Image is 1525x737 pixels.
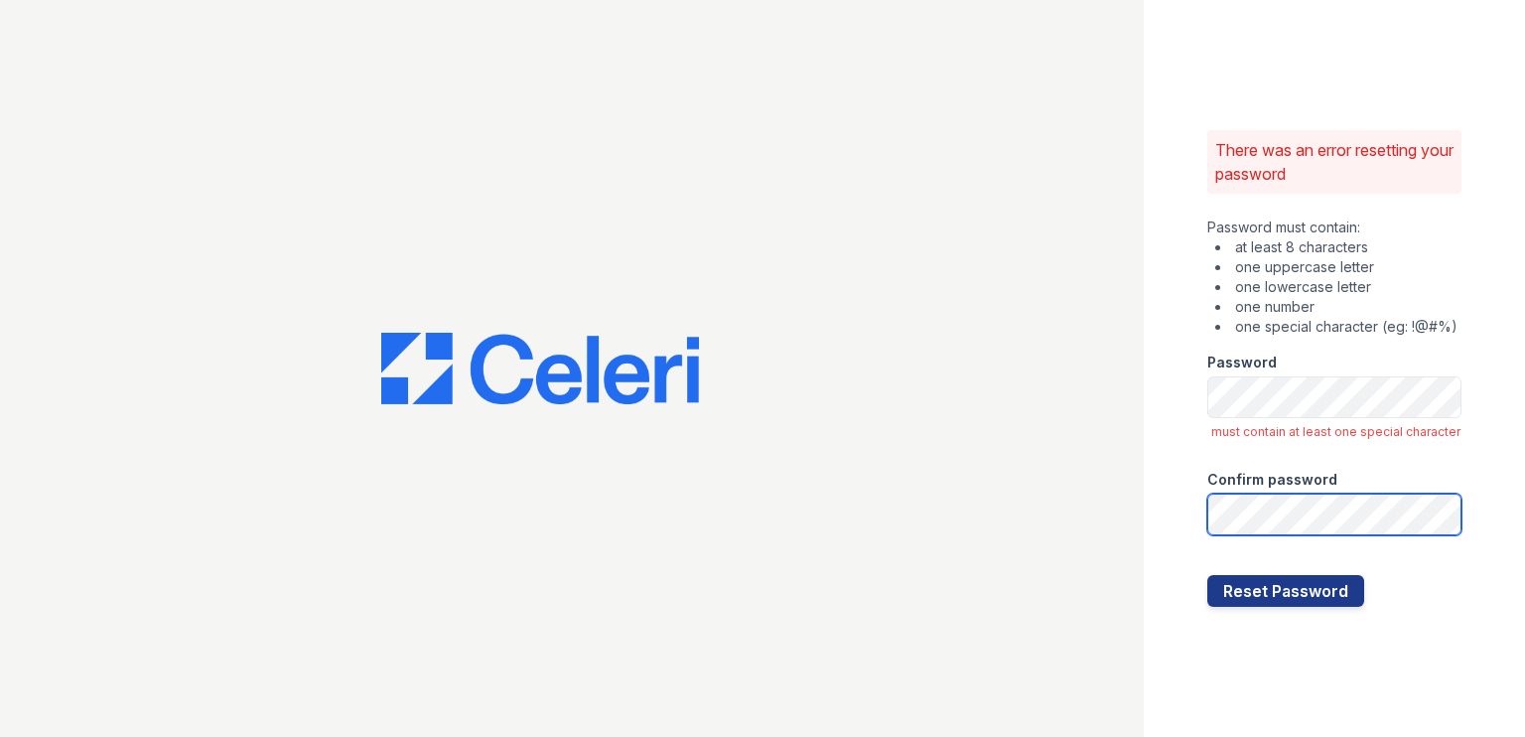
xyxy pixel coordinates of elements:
[1215,297,1461,317] li: one number
[1207,575,1364,607] button: Reset Password
[1215,317,1461,337] li: one special character (eg: !@#%)
[1207,218,1461,337] div: Password must contain:
[1215,277,1461,297] li: one lowercase letter
[1207,470,1337,490] label: Confirm password
[1215,257,1461,277] li: one uppercase letter
[1211,424,1460,439] span: must contain at least one special character
[1207,353,1277,372] label: Password
[1215,237,1461,257] li: at least 8 characters
[1215,138,1454,186] p: There was an error resetting your password
[381,333,699,404] img: CE_Logo_Blue-a8612792a0a2168367f1c8372b55b34899dd931a85d93a1a3d3e32e68fde9ad4.png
